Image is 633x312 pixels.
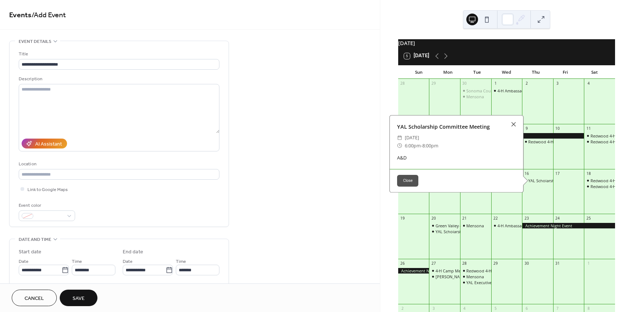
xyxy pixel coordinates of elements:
[584,178,615,183] div: Redwood 4-H Beef
[460,94,491,99] div: Mensona
[421,142,422,150] span: -
[12,290,57,306] button: Cancel
[405,142,421,150] span: 6:00pm
[429,229,460,234] div: YAL Scholarship Committee Meeting
[524,81,529,86] div: 2
[390,123,523,131] div: YAL Scholarship Committee Meeting
[591,139,630,144] div: Redwood 4-H Baking
[19,202,74,209] div: Event color
[492,65,521,79] div: Wed
[429,268,460,274] div: 4-H Camp Meeting
[466,88,546,93] div: Sonoma County 4-H Volunteer Orientation
[591,178,625,183] div: Redwood 4-H Beef
[555,171,560,176] div: 17
[522,223,615,228] div: Achievement Night Event
[401,51,432,61] button: 5[DATE]
[466,268,506,274] div: Redwood 4-H Poultry
[19,75,218,83] div: Description
[19,236,51,243] span: Date and time
[555,81,560,86] div: 3
[73,295,85,302] span: Save
[584,133,615,139] div: Redwood 4-H Beginning Sewing
[493,306,498,311] div: 5
[493,261,498,266] div: 29
[431,81,436,86] div: 29
[19,258,29,265] span: Date
[460,274,491,279] div: Mensona
[466,223,484,228] div: Mensona
[462,216,467,221] div: 21
[400,216,405,221] div: 19
[522,178,553,183] div: YAL Scholarship Committee Meeting
[591,184,628,189] div: Redwood 4-H Crafts
[431,261,436,266] div: 27
[460,88,491,93] div: Sonoma County 4-H Volunteer Orientation
[586,81,591,86] div: 4
[19,160,218,168] div: Location
[431,216,436,221] div: 20
[493,216,498,221] div: 22
[555,306,560,311] div: 7
[397,142,402,150] div: ​
[466,94,484,99] div: Mensona
[584,139,615,144] div: Redwood 4-H Baking
[586,261,591,266] div: 1
[397,134,402,142] div: ​
[19,38,51,45] span: Event details
[400,306,405,311] div: 2
[19,248,41,256] div: Start date
[433,65,463,79] div: Mon
[460,223,491,228] div: Mensona
[555,216,560,221] div: 24
[491,223,522,228] div: 4-H Ambassador Meeting
[584,184,615,189] div: Redwood 4-H Crafts
[429,274,460,279] div: Canfield 4-H Sheep
[436,268,470,274] div: 4-H Camp Meeting
[462,306,467,311] div: 4
[123,258,133,265] span: Date
[22,139,67,148] button: AI Assistant
[491,88,522,93] div: 4-H Ambassador Meeting
[528,178,597,183] div: YAL Scholarship Committee Meeting
[431,306,436,311] div: 3
[586,216,591,221] div: 25
[521,65,551,79] div: Thu
[551,65,580,79] div: Fri
[462,81,467,86] div: 30
[522,139,553,144] div: Redwood 4-H Rabbit & Cavy
[462,261,467,266] div: 28
[586,126,591,131] div: 11
[497,223,545,228] div: 4-H Ambassador Meeting
[400,261,405,266] div: 26
[32,8,66,22] span: / Add Event
[72,258,82,265] span: Time
[405,134,419,142] span: [DATE]
[493,81,498,86] div: 1
[555,261,560,266] div: 31
[397,175,418,187] button: Close
[580,65,609,79] div: Sat
[9,8,32,22] a: Events
[586,306,591,311] div: 8
[463,65,492,79] div: Tue
[35,140,62,148] div: AI Assistant
[404,65,433,79] div: Sun
[586,171,591,176] div: 18
[60,290,97,306] button: Save
[436,223,492,228] div: Green Valley 4-H Club Meeting
[19,50,218,58] div: Title
[176,258,186,265] span: Time
[460,280,491,285] div: YAL Executive & Finance Meeting
[466,280,528,285] div: YAL Executive & Finance Meeting
[497,88,545,93] div: 4-H Ambassador Meeting
[524,216,529,221] div: 23
[422,142,438,150] span: 8:00pm
[436,229,504,234] div: YAL Scholarship Committee Meeting
[390,155,523,162] div: A&D
[436,274,487,279] div: [PERSON_NAME] 4-H Sheep
[460,268,491,274] div: Redwood 4-H Poultry
[429,223,460,228] div: Green Valley 4-H Club Meeting
[555,126,560,131] div: 10
[123,248,143,256] div: End date
[466,274,484,279] div: Mensona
